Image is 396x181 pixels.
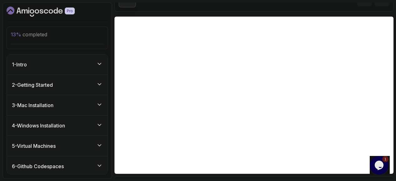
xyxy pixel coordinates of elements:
h3: 3 - Mac Installation [12,101,53,109]
h3: 5 - Virtual Machines [12,142,56,150]
button: 4-Windows Installation [7,116,108,136]
button: 2-Getting Started [7,75,108,95]
h3: 2 - Getting Started [12,81,53,89]
iframe: 2 - What is the terminal [114,17,393,174]
span: 13 % [11,31,21,38]
h3: 6 - Github Codespaces [12,163,64,170]
a: Dashboard [7,7,89,17]
h3: 4 - Windows Installation [12,122,65,129]
button: 1-Intro [7,54,108,75]
span: completed [11,31,47,38]
iframe: To enrich screen reader interactions, please activate Accessibility in Grammarly extension settings [370,156,390,175]
button: 3-Mac Installation [7,95,108,115]
button: 6-Github Codespaces [7,156,108,176]
h3: 1 - Intro [12,61,27,68]
button: 5-Virtual Machines [7,136,108,156]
